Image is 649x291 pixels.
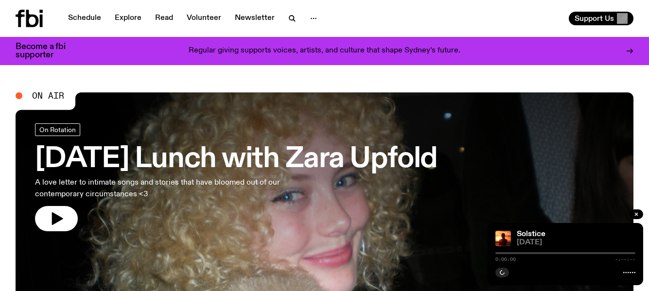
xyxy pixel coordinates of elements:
span: 0:00:00 [495,257,516,262]
button: Support Us [569,12,633,25]
p: Regular giving supports voices, artists, and culture that shape Sydney’s future. [189,47,460,55]
span: -:--:-- [615,257,635,262]
p: A love letter to intimate songs and stories that have bloomed out of our contemporary circumstanc... [35,177,284,200]
a: [DATE] Lunch with Zara UpfoldA love letter to intimate songs and stories that have bloomed out of... [35,123,438,231]
h3: [DATE] Lunch with Zara Upfold [35,146,438,173]
span: [DATE] [517,239,635,246]
a: Explore [109,12,147,25]
a: Newsletter [229,12,281,25]
h3: Become a fbi supporter [16,43,78,59]
a: Solstice [517,230,545,238]
span: On Rotation [39,126,76,133]
a: Volunteer [181,12,227,25]
span: Support Us [575,14,614,23]
a: Read [149,12,179,25]
span: On Air [32,91,64,100]
a: Schedule [62,12,107,25]
a: On Rotation [35,123,80,136]
img: A girl standing in the ocean as waist level, staring into the rise of the sun. [495,231,511,246]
